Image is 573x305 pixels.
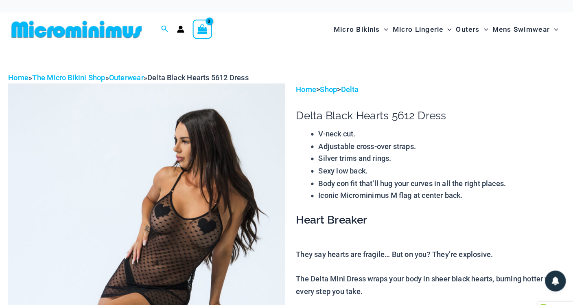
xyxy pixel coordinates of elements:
a: Mens SwimwearMenu ToggleMenu Toggle [487,16,556,41]
a: Search icon link [166,24,173,34]
a: Delta [341,83,359,92]
a: View Shopping Cart, empty [197,19,215,38]
li: Silver trims and rings. [319,149,557,161]
nav: Site Navigation [331,15,557,42]
li: V-neck cut. [319,125,557,137]
span: Micro Lingerie [391,18,441,39]
span: Micro Bikinis [334,18,379,39]
a: The Micro Bikini Shop [40,71,111,80]
a: Outerwear [115,71,149,80]
a: Home [297,83,317,92]
a: Home [16,71,36,80]
a: Account icon link [181,25,188,32]
span: Menu Toggle [379,18,387,39]
span: Delta Black Hearts 5612 Dress [152,71,251,80]
span: Menu Toggle [477,18,485,39]
h1: Delta Black Hearts 5612 Dress [297,107,557,119]
li: Body con fit that’ll hug your curves in all the right places. [319,173,557,185]
a: OutersMenu ToggleMenu Toggle [452,16,487,41]
a: Micro LingerieMenu ToggleMenu Toggle [389,16,451,41]
p: > > [297,81,557,94]
img: MM SHOP LOGO FLAT [16,20,150,38]
span: Mens Swimwear [489,18,545,39]
h3: Heart Breaker [297,208,557,222]
li: Iconic Microminimus M flag at center back. [319,185,557,197]
li: Adjustable cross-over straps. [319,137,557,149]
span: Outers [454,18,477,39]
span: Menu Toggle [441,18,449,39]
a: Shop [321,83,338,92]
span: Menu Toggle [545,18,553,39]
li: Sexy low back. [319,161,557,173]
span: » » » [16,71,251,80]
a: Micro BikinisMenu ToggleMenu Toggle [332,16,389,41]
